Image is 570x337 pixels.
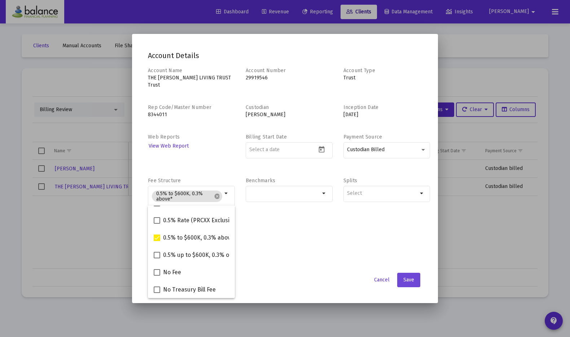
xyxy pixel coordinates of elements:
[249,189,320,198] mat-chip-list: Selection
[343,67,375,74] label: Account Type
[347,191,418,196] input: Select
[222,189,231,198] mat-icon: arrow_drop_down
[249,147,316,153] input: Select a date
[148,111,235,118] p: 8344011
[149,143,189,149] span: View Web Report
[316,144,327,155] button: Open calendar
[148,178,181,184] label: Fee Structure
[246,178,276,184] label: Benchmarks
[403,277,414,283] span: Save
[148,104,211,110] label: Rep Code/Master Number
[163,233,236,242] span: 0.5% to $600K, 0.3% above*
[163,268,181,277] span: No Fee
[246,67,286,74] label: Account Number
[246,134,287,140] label: Billing Start Date
[148,50,422,61] h2: Account Details
[163,285,216,294] span: No Treasury Bill Fee
[246,111,333,118] p: [PERSON_NAME]
[343,134,382,140] label: Payment Source
[418,189,426,198] mat-icon: arrow_drop_down
[368,273,395,287] button: Cancel
[343,178,358,184] label: Splits
[347,189,418,198] mat-chip-list: Selection
[148,141,189,151] a: View Web Report
[343,111,430,118] p: [DATE]
[148,74,235,89] p: THE [PERSON_NAME] LIVING TRUST Trust
[152,191,223,202] mat-chip: 0.5% to $600K, 0.3% above*
[148,134,180,140] label: Web Reports
[343,104,379,110] label: Inception Date
[246,74,333,82] p: 29919546
[152,189,223,212] mat-chip-list: Selection
[148,67,182,74] label: Account Name
[343,74,430,82] p: Trust
[374,277,390,283] span: Cancel
[163,216,238,225] span: 0.5% Rate (PRCXX Exclusion)
[347,146,385,153] span: Custodian Billed
[163,251,238,259] span: 0.5% up to $600K, 0.3% over
[397,273,420,287] button: Save
[246,104,269,110] label: Custodian
[214,193,219,200] mat-icon: cancel
[320,189,329,198] mat-icon: arrow_drop_down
